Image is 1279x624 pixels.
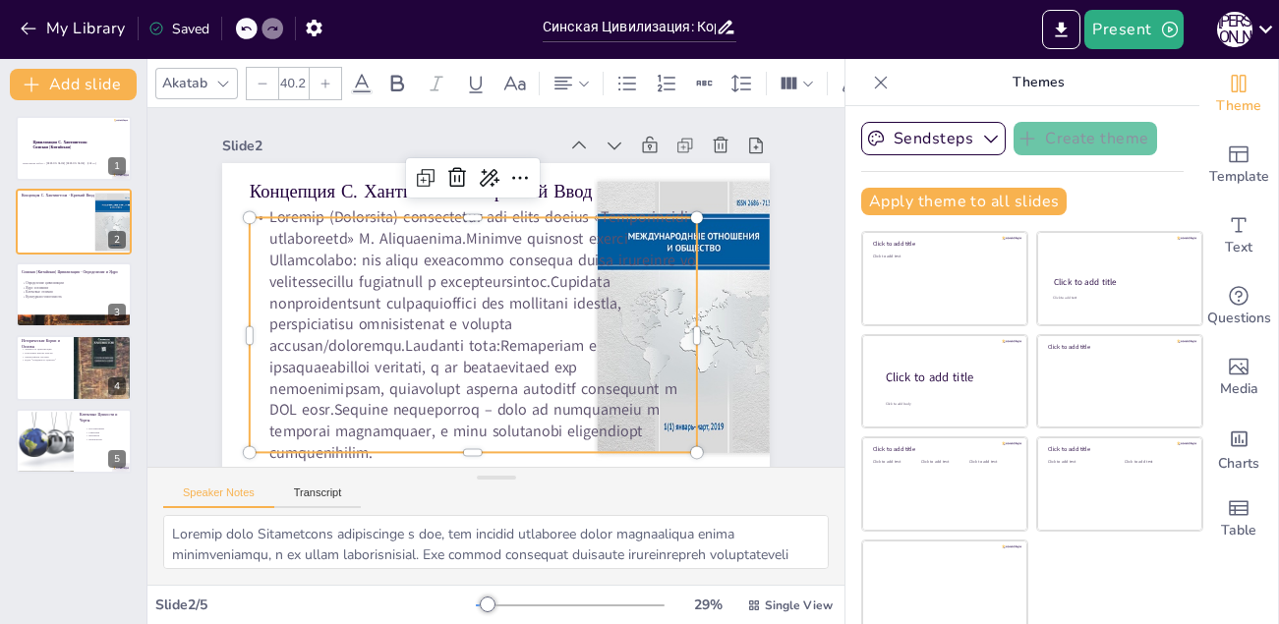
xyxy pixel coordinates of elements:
strong: Цивилизация С. Хантингтона: [33,140,87,144]
span: Table [1221,520,1256,541]
span: Single View [765,597,833,613]
div: 2 [108,231,126,249]
p: Исторические Корни и Основы [22,338,68,349]
span: Template [1209,166,1269,188]
p: Древность цивилизации [22,348,68,352]
span: Questions [1207,308,1271,329]
div: 5 [16,409,132,474]
p: Ключевые Ценности и Черты [80,412,126,423]
div: Click to add text [873,460,917,465]
p: Синская (Китайская) Цивилизация - Определение и Ядро [22,269,126,275]
div: Click to add title [1054,276,1185,288]
div: Saved [148,20,209,38]
div: 4 [108,377,126,395]
div: 4 [16,335,132,400]
p: Ядро и влияние [22,285,155,290]
div: Slide 2 / 5 [155,596,476,614]
div: Click to add text [1053,296,1184,301]
div: Column Count [775,68,819,99]
div: Click to add title [886,369,1012,385]
p: Династийная система [22,355,68,359]
div: 29 % [684,596,731,614]
div: Slide 2 [222,137,557,155]
p: Themes [897,59,1180,106]
p: Концепция С. Хантингтона - Краткий Ввод [250,179,606,204]
div: 3 [16,262,132,327]
div: Change the overall theme [1199,59,1278,130]
span: Выполнила работу - [PERSON_NAME] [PERSON_NAME]. (208 гр.) [23,162,96,166]
div: Click to add text [1125,460,1187,465]
button: Н [PERSON_NAME] [1217,10,1252,49]
span: Theme [1216,95,1261,117]
div: Click to add title [873,240,1014,248]
div: 2 [16,189,132,254]
p: Прагматизм [86,437,132,441]
p: Культурная гомогенность [22,294,155,299]
div: Н [PERSON_NAME] [1217,12,1252,47]
button: Add slide [10,69,137,100]
div: Add ready made slides [1199,130,1278,200]
div: Click to add body [886,401,1010,406]
div: Add a table [1199,483,1278,554]
button: My Library [15,13,134,44]
button: Create theme [1014,122,1157,155]
span: Charts [1218,453,1259,475]
div: Click to add text [1048,460,1110,465]
textarea: Loremip dolo Sitametcons adipiscinge s doe, tem incidid utlaboree dolor magnaaliqua enima minimve... [163,515,829,569]
button: Transcript [274,486,362,508]
p: Определение цивилизации [22,280,155,285]
div: Add charts and graphs [1199,413,1278,483]
div: Get real-time input from your audience [1199,271,1278,342]
p: Ключевые школы мысли [22,352,68,356]
div: Click to add title [873,445,1014,453]
p: Loremip (Dolorsita) consectetur adi elits doeius «Temporincidi utlaboreetd» M. Aliquaenima.Minimv... [250,206,696,463]
button: Present [1084,10,1183,49]
div: 1 [16,116,132,181]
div: Akatab [158,70,211,96]
div: 3 [108,304,126,321]
div: 1 [108,157,126,175]
span: Media [1220,378,1258,400]
span: Text [1225,237,1252,258]
div: 5 [108,450,126,468]
div: Click to add title [1048,343,1189,351]
button: Export to PowerPoint [1042,10,1080,49]
div: Click to add text [969,460,1014,465]
div: Click to add text [873,255,1014,259]
p: Концепция С. Хантингтона - Краткий Ввод [22,193,97,199]
input: Insert title [543,13,716,41]
strong: Синская (Китайская) [33,145,72,150]
div: Add text boxes [1199,200,1278,271]
button: Speaker Notes [163,486,274,508]
div: Text effects [836,68,865,99]
div: Click to add title [1048,445,1189,453]
button: Apply theme to all slides [861,188,1067,215]
p: Ключевые отличия [22,290,155,295]
p: Идея “Срединного царства” [22,359,68,363]
div: Click to add text [921,460,965,465]
div: Add images, graphics, shapes or video [1199,342,1278,413]
button: Sendsteps [861,122,1006,155]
